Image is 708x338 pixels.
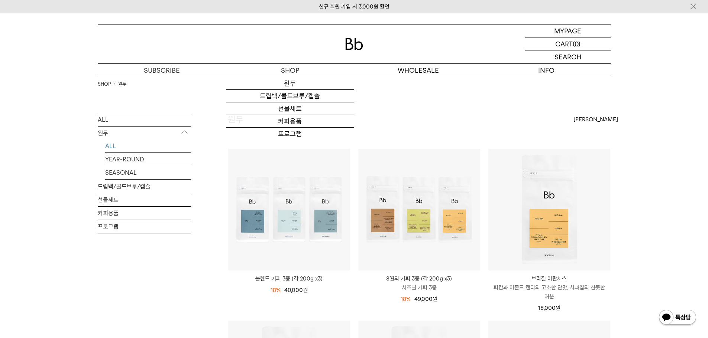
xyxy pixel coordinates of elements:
p: 8월의 커피 3종 (각 200g x3) [358,274,480,283]
a: 프로그램 [98,220,191,233]
p: 시즈널 커피 3종 [358,283,480,292]
a: MYPAGE [525,24,611,37]
a: 8월의 커피 3종 (각 200g x3) 시즈널 커피 3종 [358,274,480,292]
a: YEAR-ROUND [105,153,191,166]
a: SUBSCRIBE [98,64,226,77]
a: SHOP [226,64,354,77]
span: 원 [556,305,560,311]
p: WHOLESALE [354,64,482,77]
img: 8월의 커피 3종 (각 200g x3) [358,149,480,270]
a: ALL [98,113,191,126]
a: 드립백/콜드브루/캡슐 [226,90,354,102]
p: INFO [482,64,611,77]
a: 드립백/콜드브루/캡슐 [98,180,191,193]
p: (0) [573,37,581,50]
img: 로고 [345,38,363,50]
a: SHOP [98,81,111,88]
span: 18,000 [538,305,560,311]
p: 피칸과 아몬드 캔디의 고소한 단맛, 사과칩의 산뜻한 여운 [488,283,610,301]
a: 선물세트 [226,102,354,115]
a: 신규 회원 가입 시 3,000원 할인 [319,3,389,10]
a: 원두 [226,77,354,90]
a: 프로그램 [226,128,354,140]
img: 블렌드 커피 3종 (각 200g x3) [228,149,350,270]
span: 원 [433,296,437,302]
a: SEASONAL [105,166,191,179]
a: CART (0) [525,37,611,50]
a: ALL [105,140,191,152]
p: 브라질 아란치스 [488,274,610,283]
p: MYPAGE [554,24,581,37]
span: 49,000 [414,296,437,302]
p: SEARCH [555,50,581,63]
a: 선물세트 [98,193,191,206]
p: 원두 [98,127,191,140]
div: 18% [401,295,411,303]
img: 카카오톡 채널 1:1 채팅 버튼 [658,309,697,327]
span: [PERSON_NAME] [573,115,618,124]
img: 브라질 아란치스 [488,149,610,270]
a: 블렌드 커피 3종 (각 200g x3) [228,274,350,283]
a: 원두 [118,81,126,88]
a: 브라질 아란치스 피칸과 아몬드 캔디의 고소한 단맛, 사과칩의 산뜻한 여운 [488,274,610,301]
a: 커피용품 [226,115,354,128]
span: 40,000 [284,287,308,293]
a: 커피용품 [98,207,191,220]
div: 18% [271,286,281,295]
p: CART [555,37,573,50]
span: 원 [303,287,308,293]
